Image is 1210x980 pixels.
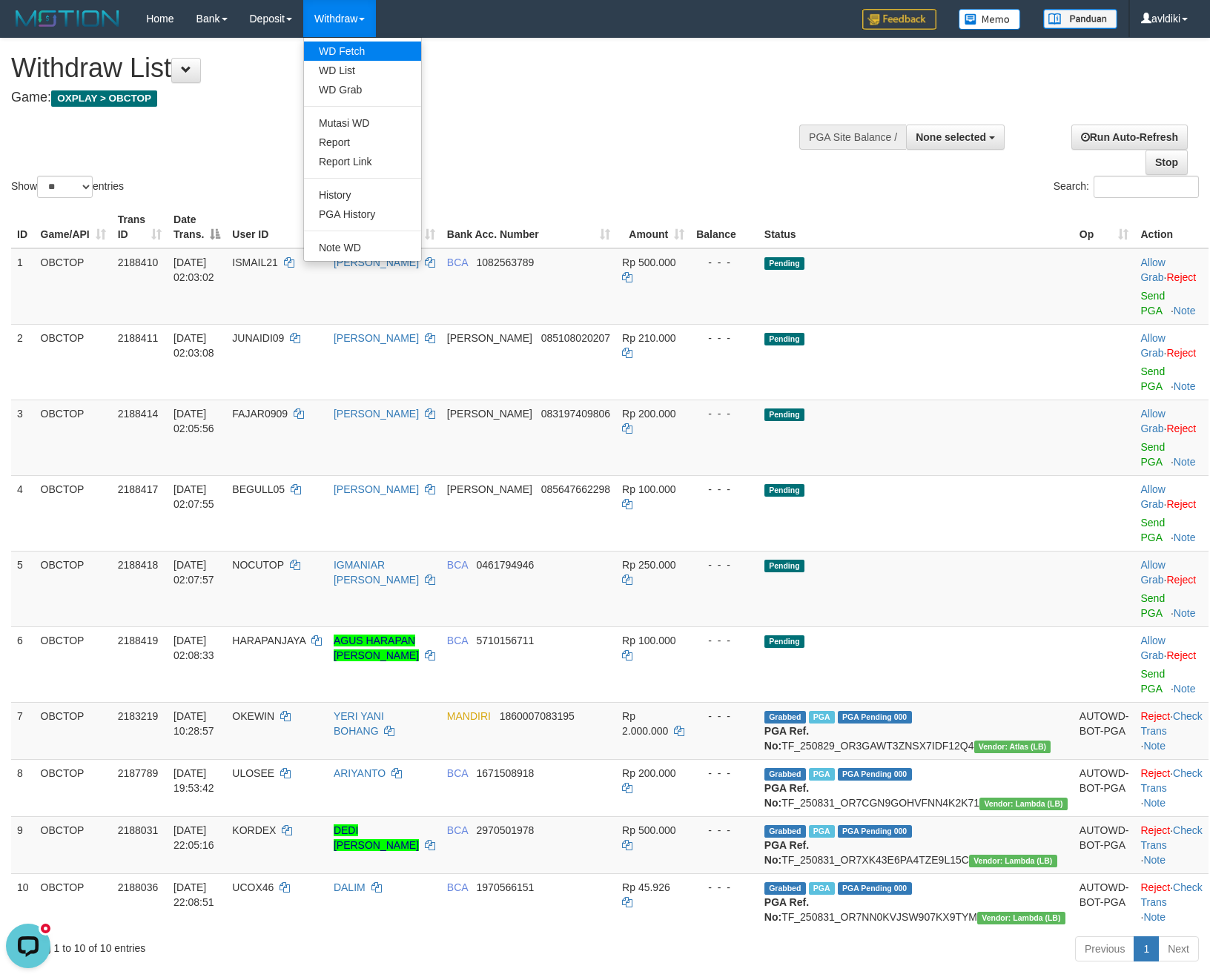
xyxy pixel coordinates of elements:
td: TF_250831_OR7XK43E6PA4TZE9L15C [758,816,1074,873]
span: [DATE] 02:07:55 [173,483,214,510]
span: Rp 500.000 [622,256,675,268]
td: OBCTOP [35,248,112,325]
a: Check Trans [1140,824,1202,851]
td: · [1134,400,1208,475]
a: Check Trans [1140,881,1202,908]
a: Stop [1145,150,1188,175]
button: Open LiveChat chat widget [6,6,50,50]
div: new message indicator [39,4,53,18]
td: AUTOWD-BOT-PGA [1074,702,1135,759]
span: Rp 100.000 [622,483,675,495]
span: Grabbed [764,768,806,781]
a: WD Grab [304,80,421,99]
td: AUTOWD-BOT-PGA [1074,873,1135,930]
th: Op: activate to sort column ascending [1074,206,1135,248]
div: - - - [696,331,753,345]
span: 2187789 [118,767,159,779]
a: Allow Grab [1140,408,1165,434]
a: Reject [1167,498,1197,510]
td: OBCTOP [35,551,112,626]
td: · · [1134,759,1208,816]
td: OBCTOP [35,702,112,759]
div: - - - [696,709,753,724]
a: Note [1174,456,1196,468]
th: Game/API: activate to sort column ascending [35,206,112,248]
a: DEDI [PERSON_NAME] [334,824,419,851]
span: Copy 1970566151 to clipboard [477,881,535,893]
div: - - - [696,557,753,572]
span: Pending [764,635,804,648]
span: · [1140,332,1166,359]
img: Feedback.jpg [862,9,936,30]
span: · [1140,256,1166,283]
span: Pending [764,560,804,572]
a: Previous [1075,936,1134,961]
span: [DATE] 22:08:51 [173,881,214,908]
label: Search: [1054,176,1199,198]
span: Marked by avlcs1 [809,882,835,895]
span: [PERSON_NAME] [447,483,532,495]
span: Rp 2.000.000 [622,710,668,737]
span: Vendor URL: https://dashboard.q2checkout.com/secure [977,912,1065,924]
a: Reject [1167,423,1197,434]
th: Balance [690,206,758,248]
a: Note [1174,305,1196,317]
a: Send PGA [1140,290,1165,317]
span: · [1140,483,1166,510]
a: Reject [1140,767,1170,779]
td: · · [1134,816,1208,873]
h1: Withdraw List [11,53,792,83]
span: PGA Pending [838,825,912,838]
span: Pending [764,333,804,345]
span: 2183219 [118,710,159,722]
td: OBCTOP [35,324,112,400]
td: 7 [11,702,35,759]
th: User ID: activate to sort column ascending [226,206,328,248]
a: Reject [1167,649,1197,661]
span: 2188411 [118,332,159,344]
span: ULOSEE [232,767,274,779]
span: 2188036 [118,881,159,893]
b: PGA Ref. No: [764,839,809,866]
a: Reject [1140,710,1170,722]
span: [DATE] 02:03:02 [173,256,214,283]
a: Send PGA [1140,441,1165,468]
span: 2188410 [118,256,159,268]
td: AUTOWD-BOT-PGA [1074,759,1135,816]
td: AUTOWD-BOT-PGA [1074,816,1135,873]
span: FAJAR0909 [232,408,288,420]
input: Search: [1094,176,1199,198]
a: Send PGA [1140,668,1165,695]
span: 2188414 [118,408,159,420]
span: Rp 210.000 [622,332,675,344]
span: ISMAIL21 [232,256,277,268]
th: Trans ID: activate to sort column ascending [112,206,168,248]
a: Note WD [304,238,421,257]
td: 9 [11,816,35,873]
span: Rp 200.000 [622,767,675,779]
a: Reject [1140,881,1170,893]
b: PGA Ref. No: [764,782,809,809]
td: 8 [11,759,35,816]
span: · [1140,635,1166,661]
td: 3 [11,400,35,475]
span: BCA [447,256,468,268]
span: Rp 200.000 [622,408,675,420]
a: PGA History [304,205,421,224]
a: Report Link [304,152,421,171]
span: Vendor URL: https://dashboard.q2checkout.com/secure [974,741,1051,753]
th: Status [758,206,1074,248]
div: - - - [696,880,753,895]
span: Copy 0461794946 to clipboard [477,559,535,571]
span: MANDIRI [447,710,491,722]
a: Note [1174,532,1196,543]
label: Show entries [11,176,124,198]
span: [DATE] 02:08:33 [173,635,214,661]
a: YERI YANI BOHANG [334,710,384,737]
a: WD List [304,61,421,80]
span: BCA [447,767,468,779]
span: Grabbed [764,711,806,724]
span: Pending [764,257,804,270]
span: Vendor URL: https://dashboard.q2checkout.com/secure [979,798,1068,810]
a: Next [1158,936,1199,961]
